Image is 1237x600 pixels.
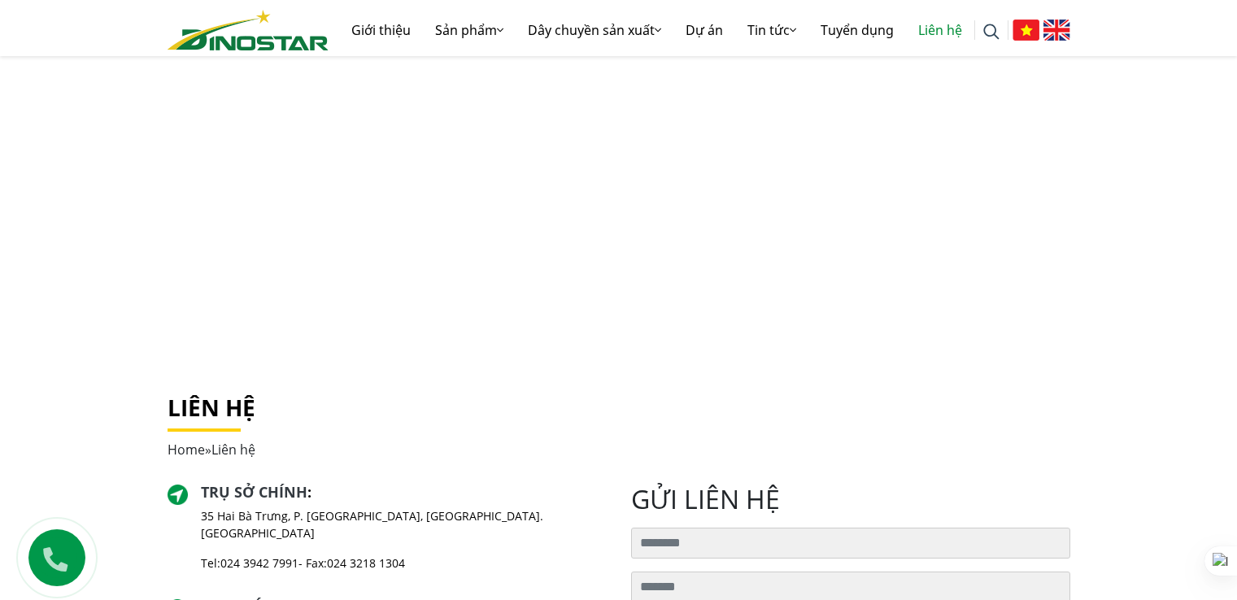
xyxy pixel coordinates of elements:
a: Tin tức [735,4,808,56]
a: Dây chuyền sản xuất [516,4,673,56]
p: Tel: - Fax: [201,554,606,572]
a: Home [168,441,205,459]
a: Tuyển dụng [808,4,906,56]
img: directer [168,485,189,506]
img: logo [168,10,329,50]
span: » [168,441,255,459]
a: 024 3218 1304 [327,555,405,571]
img: search [983,24,1000,40]
p: 35 Hai Bà Trưng, P. [GEOGRAPHIC_DATA], [GEOGRAPHIC_DATA]. [GEOGRAPHIC_DATA] [201,507,606,541]
a: Trụ sở chính [201,482,307,502]
img: Tiếng Việt [1013,20,1039,41]
h2: gửi liên hệ [631,484,1070,515]
h2: : [201,484,606,502]
h1: Liên hệ [168,394,1070,422]
a: Dự án [673,4,735,56]
a: Sản phẩm [423,4,516,56]
a: 024 3942 7991 [220,555,298,571]
span: Liên hệ [211,441,255,459]
a: Giới thiệu [339,4,423,56]
img: English [1043,20,1070,41]
a: Liên hệ [906,4,974,56]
